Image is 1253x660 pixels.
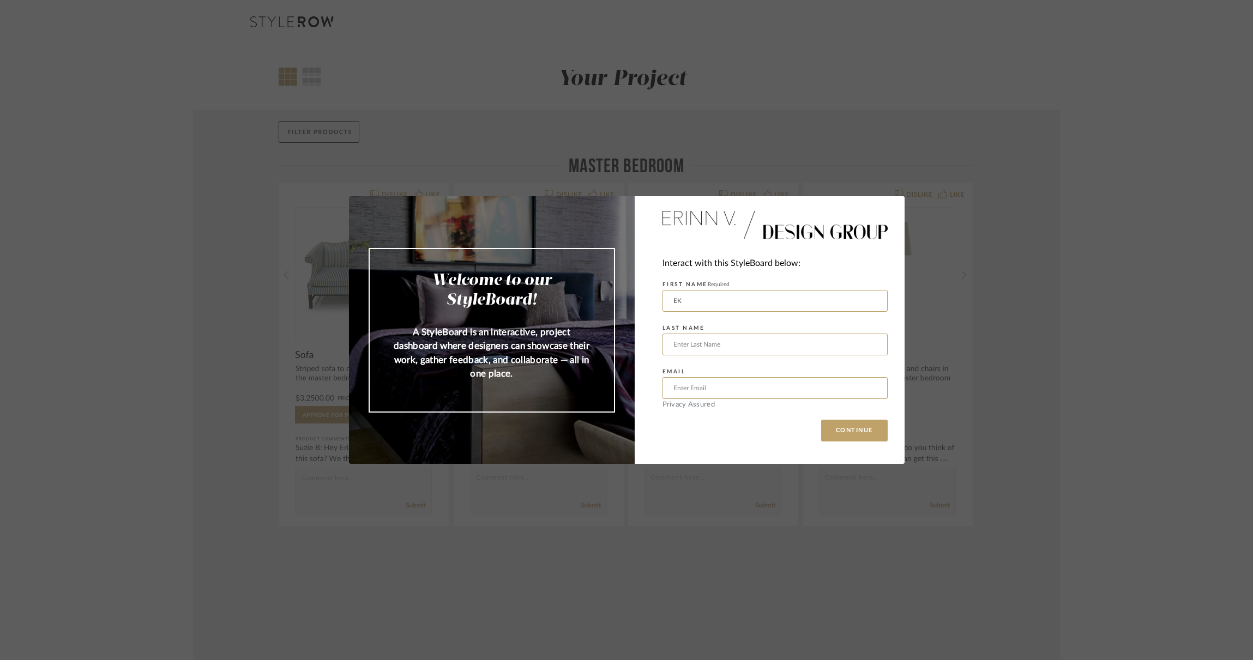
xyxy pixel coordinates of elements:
[708,282,730,287] span: Required
[391,325,592,381] p: A StyleBoard is an interactive, project dashboard where designers can showcase their work, gather...
[662,368,686,375] label: EMAIL
[662,325,705,331] label: LAST NAME
[662,256,888,271] div: Interact with this StyleBoard below:
[821,420,888,441] button: CONTINUE
[391,271,592,310] h2: Welcome to our StyleBoard!
[662,377,888,399] input: Enter Email
[662,281,730,288] label: FIRST NAME
[662,290,888,312] input: Enter First Name
[662,401,888,408] div: Privacy Assured
[662,334,888,355] input: Enter Last Name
